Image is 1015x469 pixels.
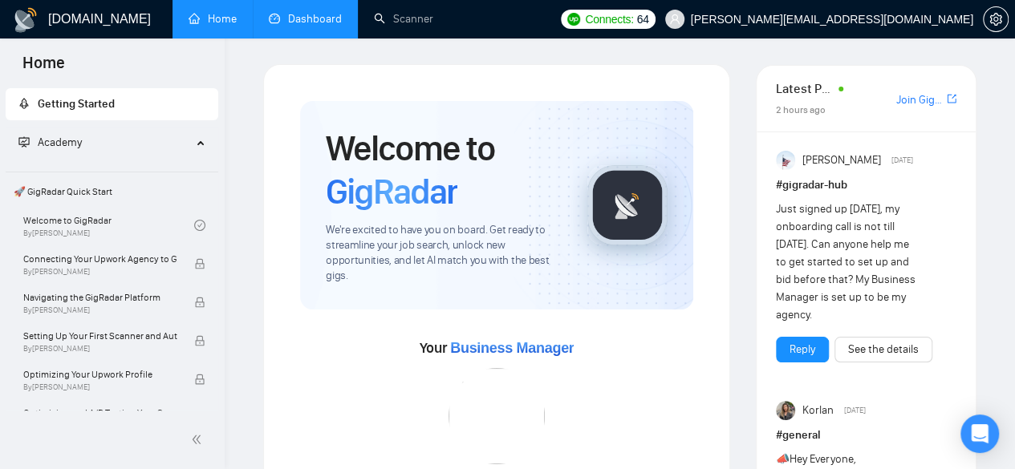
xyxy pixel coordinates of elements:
[449,368,545,464] img: error
[23,251,177,267] span: Connecting Your Upwork Agency to GigRadar
[326,127,562,213] h1: Welcome to
[269,12,342,26] a: dashboardDashboard
[191,431,207,447] span: double-left
[790,341,815,358] a: Reply
[834,337,932,362] button: See the details
[194,335,205,346] span: lock
[18,136,30,148] span: fund-projection-screen
[326,223,562,284] span: We're excited to have you on board. Get ready to streamline your job search, unlock new opportuni...
[983,13,1009,26] a: setting
[776,427,956,444] h1: # general
[567,13,580,26] img: upwork-logo.png
[776,337,829,362] button: Reply
[450,340,574,356] span: Business Manager
[802,402,834,419] span: Korlan
[23,328,177,344] span: Setting Up Your First Scanner and Auto-Bidder
[776,79,834,99] span: Latest Posts from the GigRadar Community
[23,267,177,277] span: By [PERSON_NAME]
[23,208,194,243] a: Welcome to GigRadarBy[PERSON_NAME]
[374,12,433,26] a: searchScanner
[13,7,39,33] img: logo
[23,382,177,392] span: By [PERSON_NAME]
[776,104,826,115] span: 2 hours ago
[18,98,30,109] span: rocket
[776,176,956,194] h1: # gigradar-hub
[585,10,633,28] span: Connects:
[326,170,457,213] span: GigRadar
[843,403,865,418] span: [DATE]
[23,305,177,315] span: By [PERSON_NAME]
[420,339,574,357] span: Your
[891,153,912,168] span: [DATE]
[960,414,999,453] div: Open Intercom Messenger
[587,165,668,245] img: gigradar-logo.png
[38,97,115,111] span: Getting Started
[194,374,205,385] span: lock
[776,151,795,170] img: Anisuzzaman Khan
[947,91,956,107] a: export
[23,289,177,305] span: Navigating the GigRadar Platform
[194,297,205,308] span: lock
[23,344,177,354] span: By [PERSON_NAME]
[10,51,78,85] span: Home
[983,6,1009,32] button: setting
[984,13,1008,26] span: setting
[776,452,790,466] span: 📣
[6,88,218,120] li: Getting Started
[637,10,649,28] span: 64
[947,92,956,105] span: export
[38,135,82,149] span: Academy
[189,12,237,26] a: homeHome
[896,91,944,109] a: Join GigRadar Slack Community
[7,176,217,208] span: 🚀 GigRadar Quick Start
[669,14,680,25] span: user
[776,200,920,324] div: Just signed up [DATE], my onboarding call is not till [DATE]. Can anyone help me to get started t...
[194,258,205,269] span: lock
[194,220,205,231] span: check-circle
[776,401,795,420] img: Korlan
[802,152,881,169] span: [PERSON_NAME]
[23,405,177,421] span: Optimizing and A/B Testing Your Scanner for Better Results
[23,366,177,382] span: Optimizing Your Upwork Profile
[18,135,82,149] span: Academy
[848,341,919,358] a: See the details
